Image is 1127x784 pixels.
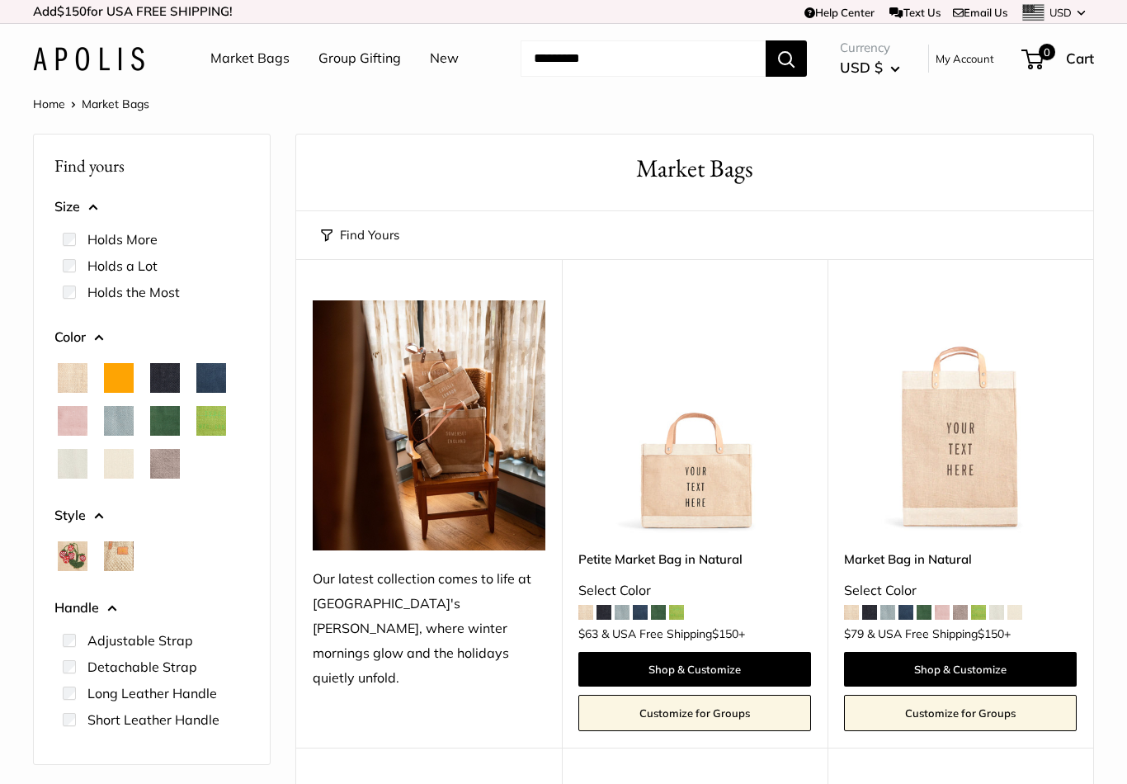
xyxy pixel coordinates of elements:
[578,652,811,687] a: Shop & Customize
[867,628,1011,640] span: & USA Free Shipping +
[104,363,134,393] button: Orange
[87,282,180,302] label: Holds the Most
[58,541,87,571] button: Strawberrys
[1066,50,1094,67] span: Cart
[840,59,883,76] span: USD $
[578,695,811,731] a: Customize for Groups
[54,325,249,350] button: Color
[13,721,177,771] iframe: Sign Up via Text for Offers
[844,300,1077,533] a: Market Bag in NaturalMarket Bag in Natural
[321,224,399,247] button: Find Yours
[844,626,864,641] span: $79
[844,550,1077,569] a: Market Bag in Natural
[54,149,249,182] p: Find yours
[578,300,811,533] img: Petite Market Bag in Natural
[33,97,65,111] a: Home
[313,300,545,550] img: Our latest collection comes to life at UK's Estelle Manor, where winter mornings glow and the hol...
[210,46,290,71] a: Market Bags
[712,626,738,641] span: $150
[953,6,1007,19] a: Email Us
[578,579,811,603] div: Select Color
[87,657,197,677] label: Detachable Strap
[58,406,87,436] button: Blush
[1023,45,1094,72] a: 0 Cart
[578,550,811,569] a: Petite Market Bag in Natural
[578,626,598,641] span: $63
[104,406,134,436] button: Cool Gray
[578,300,811,533] a: Petite Market Bag in NaturalPetite Market Bag in Natural
[87,710,219,730] label: Short Leather Handle
[87,229,158,249] label: Holds More
[840,54,900,81] button: USD $
[313,567,545,691] div: Our latest collection comes to life at [GEOGRAPHIC_DATA]'s [PERSON_NAME], where winter mornings g...
[196,363,226,393] button: Navy
[150,363,180,393] button: Black
[318,46,401,71] a: Group Gifting
[844,652,1077,687] a: Shop & Customize
[844,300,1077,533] img: Market Bag in Natural
[889,6,940,19] a: Text Us
[1049,6,1072,19] span: USD
[104,541,134,571] button: Woven
[87,683,217,703] label: Long Leather Handle
[150,449,180,479] button: Taupe
[844,579,1077,603] div: Select Color
[58,449,87,479] button: Dove
[33,93,149,115] nav: Breadcrumb
[58,363,87,393] button: Natural
[601,628,745,640] span: & USA Free Shipping +
[766,40,807,77] button: Search
[1039,44,1055,60] span: 0
[150,406,180,436] button: Field Green
[104,449,134,479] button: Oat
[54,503,249,528] button: Style
[936,49,994,68] a: My Account
[321,151,1068,187] h1: Market Bags
[82,97,149,111] span: Market Bags
[87,631,193,650] label: Adjustable Strap
[87,256,158,276] label: Holds a Lot
[430,46,459,71] a: New
[57,3,87,19] span: $150
[54,596,249,621] button: Handle
[521,40,766,77] input: Search...
[33,47,144,71] img: Apolis
[196,406,226,436] button: Chartreuse
[844,695,1077,731] a: Customize for Groups
[804,6,875,19] a: Help Center
[840,36,900,59] span: Currency
[978,626,1004,641] span: $150
[54,195,249,220] button: Size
